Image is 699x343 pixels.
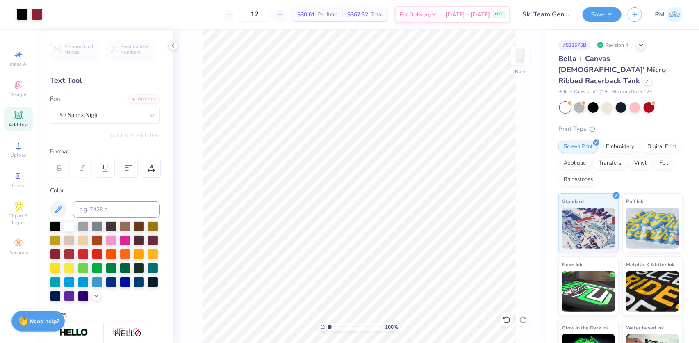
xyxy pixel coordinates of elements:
img: Puff Ink [626,208,679,249]
button: Switch to Greek Letters [109,132,160,139]
div: # 512575B [558,40,591,50]
span: Total [371,10,383,19]
img: Roberta Manuel [667,7,683,23]
span: Bella + Canvas [DEMOGRAPHIC_DATA]' Micro Ribbed Racerback Tank [558,54,666,86]
div: Revision 4 [595,40,633,50]
div: Color [50,186,160,195]
div: Print Type [558,124,683,134]
div: Transfers [594,157,626,169]
span: Per Item [317,10,337,19]
button: Save [583,7,622,22]
span: Personalized Names [64,43,93,55]
span: Puff Ink [626,197,644,206]
span: RM [655,10,665,19]
div: Screen Print [558,141,598,153]
span: Bella + Canvas [558,89,589,96]
span: Neon Ink [562,260,582,269]
div: Styles [50,310,160,319]
span: Image AI [9,61,28,67]
span: $30.61 [297,10,315,19]
span: Metallic & Glitter Ink [626,260,675,269]
a: RM [655,7,683,23]
span: [DATE] - [DATE] [446,10,490,19]
div: Rhinestones [558,174,598,186]
img: Metallic & Glitter Ink [626,271,679,312]
span: # 1019 [593,89,607,96]
span: Add Text [9,121,28,128]
input: e.g. 7428 c [73,201,160,218]
input: Untitled Design [516,6,576,23]
span: Decorate [9,249,28,256]
img: Stroke [59,328,88,338]
img: Neon Ink [562,271,615,312]
div: Text Tool [50,75,160,86]
img: Back [512,48,528,64]
span: Personalized Numbers [120,43,149,55]
span: Standard [562,197,584,206]
div: Vinyl [629,157,652,169]
strong: Need help? [30,318,59,325]
span: Designs [9,91,27,98]
div: Applique [558,157,591,169]
span: Upload [10,152,27,158]
div: Back [515,68,526,75]
label: Font [50,94,62,104]
div: Embroidery [601,141,640,153]
span: Water based Ink [626,323,664,332]
span: FREE [495,11,503,17]
span: Glow in the Dark Ink [562,323,609,332]
span: $367.32 [347,10,368,19]
div: Add Font [128,94,160,104]
span: Clipart & logos [4,213,33,226]
span: Minimum Order: 12 + [611,89,652,96]
span: Greek [12,182,25,189]
div: Digital Print [642,141,682,153]
div: Foil [654,157,674,169]
img: Standard [562,208,615,249]
span: 100 % [385,323,398,331]
span: Est. Delivery [400,10,431,19]
input: – – [239,7,271,22]
div: Format [50,147,161,156]
img: Shadow [113,328,141,338]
